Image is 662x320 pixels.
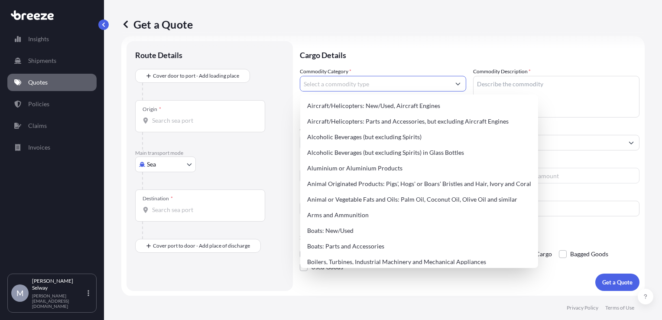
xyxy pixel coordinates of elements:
input: Enter name [473,201,639,216]
div: Boilers, Turbines, Industrial Machinery and Mechanical Appliances [304,254,535,270]
div: Boats: Parts and Accessories [304,238,535,254]
span: Cover door to port - Add loading place [153,72,239,80]
p: Cargo Details [300,41,639,67]
button: Show suggestions [450,76,466,91]
p: Main transport mode [135,150,284,157]
p: Terms of Use [605,304,634,311]
p: Privacy Policy [567,304,598,311]
label: Commodity Category [300,67,351,76]
input: Select a commodity type [300,76,450,91]
p: Claims [28,121,47,130]
span: Cover port to door - Add place of discharge [153,242,250,250]
p: Route Details [135,50,182,60]
div: Arms and Ammunition [304,207,535,223]
div: Animal Originated Products: Pigs', Hogs' or Boars' Bristles and Hair, Ivory and Coral [304,176,535,192]
div: Boats: New/Used [304,223,535,238]
p: Get a Quote [121,17,193,31]
div: Animal or Vegetable Fats and Oils: Palm Oil, Coconut Oil, Olive Oil and similar [304,192,535,207]
span: M [16,289,24,297]
div: Origin [143,106,161,113]
span: Bagged Goods [570,248,608,261]
input: Full name [474,135,623,150]
label: Commodity Description [473,67,531,76]
p: Get a Quote [602,278,633,287]
p: [PERSON_NAME][EMAIL_ADDRESS][DOMAIN_NAME] [32,293,86,309]
input: Enter amount [516,168,639,183]
p: Insights [28,35,49,43]
p: Quotes [28,78,48,87]
div: Alcoholic Beverages (but excluding Spirits) in Glass Bottles [304,145,535,160]
p: Invoices [28,143,50,152]
p: Policies [28,100,49,108]
div: Destination [143,195,173,202]
button: Show suggestions [623,135,639,150]
div: Aircraft/Helicopters: New/Used, Aircraft Engines [304,98,535,114]
div: Aluminium or Aluminium Products [304,160,535,176]
span: Freight Cost [473,159,639,166]
input: Destination [152,206,254,214]
span: Sea [147,160,156,169]
p: [PERSON_NAME] Selway [32,278,86,291]
div: Aircraft/Helicopters: Parts and Accessories, but excluding Aircraft Engines [304,114,535,129]
div: Alcoholic Beverages (but excluding Spirits) [304,129,535,145]
input: Origin [152,116,254,125]
p: Shipments [28,56,56,65]
button: Select transport [135,157,196,172]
